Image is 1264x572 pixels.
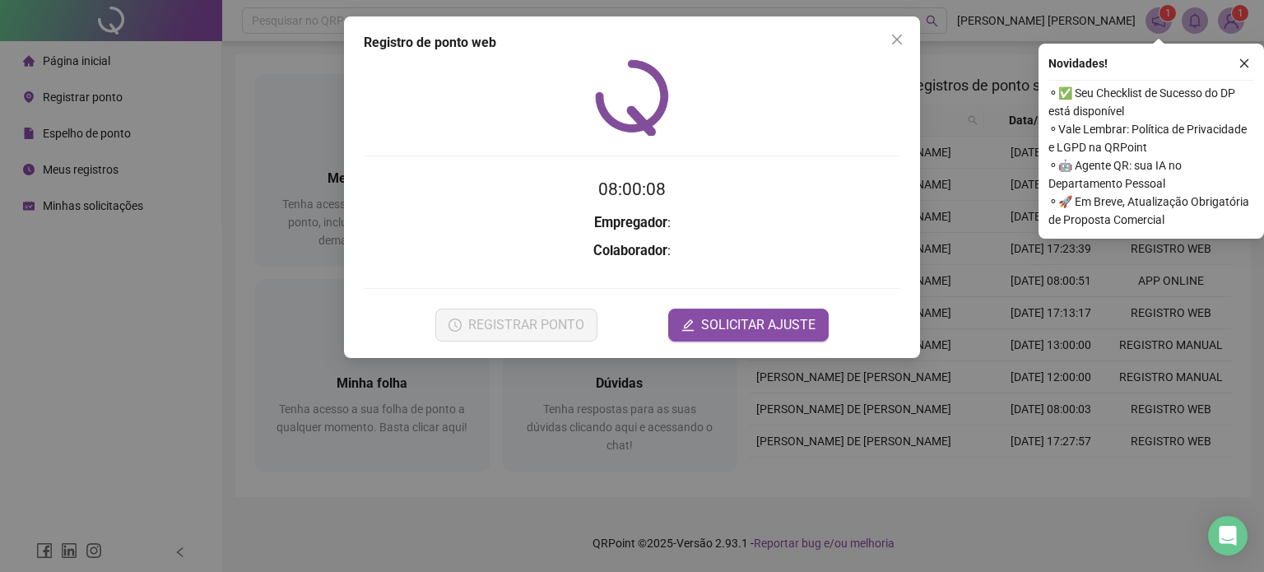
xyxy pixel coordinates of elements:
[435,309,597,342] button: REGISTRAR PONTO
[364,33,900,53] div: Registro de ponto web
[1208,516,1248,556] div: Open Intercom Messenger
[1048,54,1108,72] span: Novidades !
[1048,193,1254,229] span: ⚬ 🚀 Em Breve, Atualização Obrigatória de Proposta Comercial
[594,215,667,230] strong: Empregador
[701,315,816,335] span: SOLICITAR AJUSTE
[890,33,904,46] span: close
[1048,84,1254,120] span: ⚬ ✅ Seu Checklist de Sucesso do DP está disponível
[1048,120,1254,156] span: ⚬ Vale Lembrar: Política de Privacidade e LGPD na QRPoint
[595,59,669,136] img: QRPoint
[668,309,829,342] button: editSOLICITAR AJUSTE
[598,179,666,199] time: 08:00:08
[593,243,667,258] strong: Colaborador
[884,26,910,53] button: Close
[1238,58,1250,69] span: close
[1048,156,1254,193] span: ⚬ 🤖 Agente QR: sua IA no Departamento Pessoal
[364,212,900,234] h3: :
[681,319,695,332] span: edit
[364,240,900,262] h3: :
